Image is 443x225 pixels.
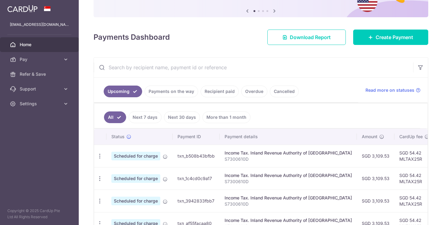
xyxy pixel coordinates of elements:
[202,111,250,123] a: More than 1 month
[20,71,60,77] span: Refer & Save
[164,111,200,123] a: Next 30 days
[394,190,434,212] td: SGD 54.42 MLTAX25R
[399,134,423,140] span: CardUp fee
[94,58,413,77] input: Search by recipient name, payment id or reference
[201,86,239,97] a: Recipient paid
[357,145,394,167] td: SGD 3,109.53
[173,145,220,167] td: txn_b508b43bfbb
[10,22,69,28] p: [EMAIL_ADDRESS][DOMAIN_NAME]
[94,32,170,43] h4: Payments Dashboard
[173,167,220,190] td: txn_1c4cd0c9a17
[7,5,38,12] img: CardUp
[20,42,60,48] span: Home
[145,86,198,97] a: Payments on the way
[241,86,267,97] a: Overdue
[220,129,357,145] th: Payment details
[394,167,434,190] td: SGD 54.42 MLTAX25R
[104,111,126,123] a: All
[225,156,352,162] p: S7300610D
[270,86,299,97] a: Cancelled
[353,30,428,45] a: Create Payment
[376,34,413,41] span: Create Payment
[173,190,220,212] td: txn_3942833fbb7
[290,34,331,41] span: Download Report
[20,56,60,62] span: Pay
[111,197,160,205] span: Scheduled for charge
[225,179,352,185] p: S7300610D
[365,87,421,93] a: Read more on statuses
[362,134,377,140] span: Amount
[357,167,394,190] td: SGD 3,109.53
[365,87,414,93] span: Read more on statuses
[225,195,352,201] div: Income Tax. Inland Revenue Authority of [GEOGRAPHIC_DATA]
[267,30,346,45] a: Download Report
[225,201,352,207] p: S7300610D
[394,145,434,167] td: SGD 54.42 MLTAX25R
[357,190,394,212] td: SGD 3,109.53
[225,172,352,179] div: Income Tax. Inland Revenue Authority of [GEOGRAPHIC_DATA]
[225,217,352,223] div: Income Tax. Inland Revenue Authority of [GEOGRAPHIC_DATA]
[104,86,142,97] a: Upcoming
[173,129,220,145] th: Payment ID
[20,101,60,107] span: Settings
[20,86,60,92] span: Support
[111,152,160,160] span: Scheduled for charge
[111,174,160,183] span: Scheduled for charge
[129,111,162,123] a: Next 7 days
[225,150,352,156] div: Income Tax. Inland Revenue Authority of [GEOGRAPHIC_DATA]
[111,134,125,140] span: Status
